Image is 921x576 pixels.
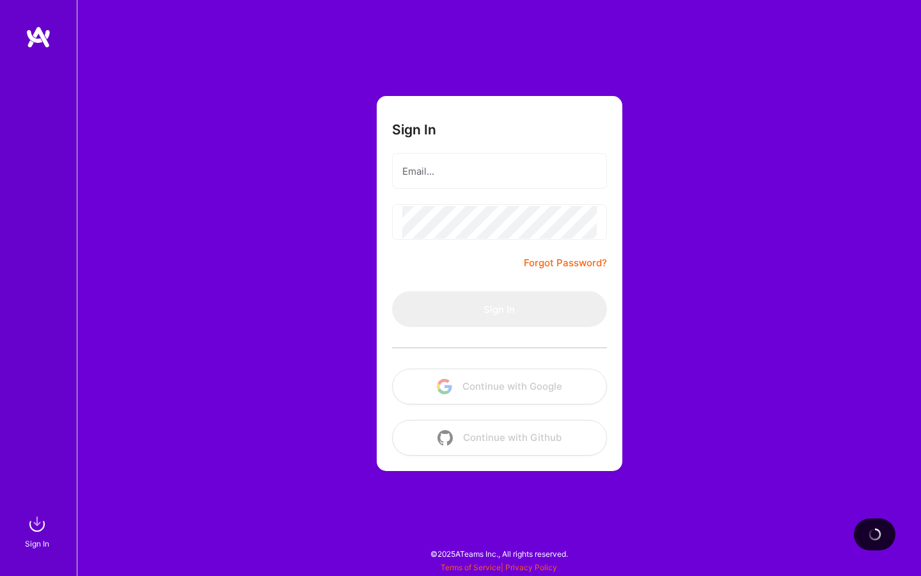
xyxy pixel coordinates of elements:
[437,379,452,394] img: icon
[26,26,51,49] img: logo
[27,511,50,550] a: sign inSign In
[402,155,597,188] input: Email...
[505,563,557,572] a: Privacy Policy
[392,420,607,456] button: Continue with Github
[441,563,501,572] a: Terms of Service
[24,511,50,537] img: sign in
[392,291,607,327] button: Sign In
[392,122,436,138] h3: Sign In
[25,537,49,550] div: Sign In
[441,563,557,572] span: |
[524,255,607,271] a: Forgot Password?
[437,430,453,445] img: icon
[866,525,884,543] img: loading
[392,369,607,404] button: Continue with Google
[77,538,921,570] div: © 2025 ATeams Inc., All rights reserved.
